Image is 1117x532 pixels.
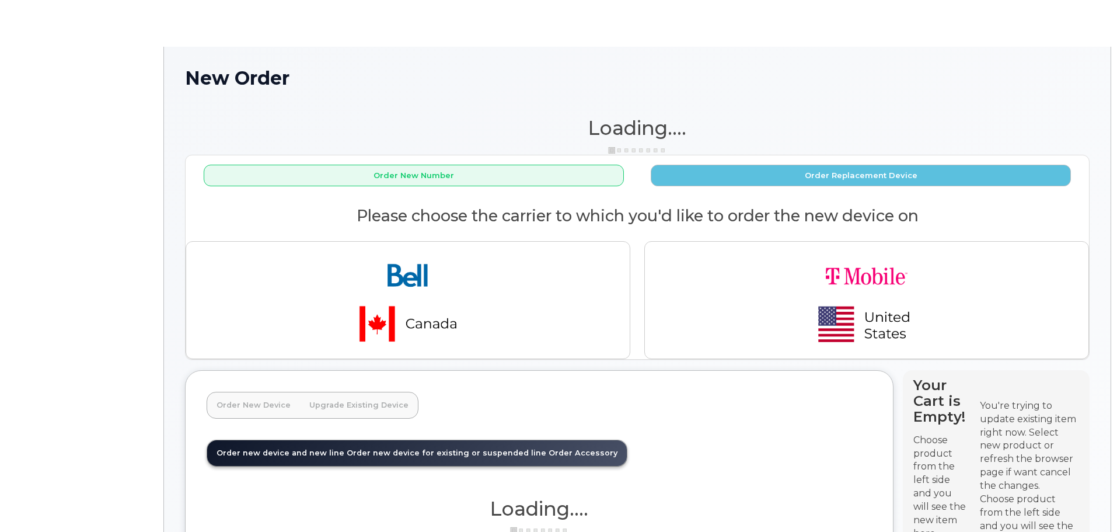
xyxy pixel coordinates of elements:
[300,392,418,418] a: Upgrade Existing Device
[980,399,1079,493] div: You're trying to update existing item right now. Select new product or refresh the browser page i...
[207,498,872,519] h1: Loading....
[347,448,546,457] span: Order new device for existing or suspended line
[549,448,617,457] span: Order Accessory
[207,392,300,418] a: Order New Device
[204,165,624,186] button: Order New Number
[608,146,666,155] img: ajax-loader-3a6953c30dc77f0bf724df975f13086db4f4c1262e45940f03d1251963f1bf2e.gif
[326,251,490,349] img: bell-18aeeabaf521bd2b78f928a02ee3b89e57356879d39bd386a17a7cccf8069aed.png
[651,165,1071,186] button: Order Replacement Device
[185,68,1090,88] h1: New Order
[913,377,969,425] h4: Your Cart is Empty!
[186,207,1089,225] h2: Please choose the carrier to which you'd like to order the new device on
[185,117,1090,138] h1: Loading....
[217,448,344,457] span: Order new device and new line
[785,251,948,349] img: t-mobile-78392d334a420d5b7f0e63d4fa81f6287a21d394dc80d677554bb55bbab1186f.png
